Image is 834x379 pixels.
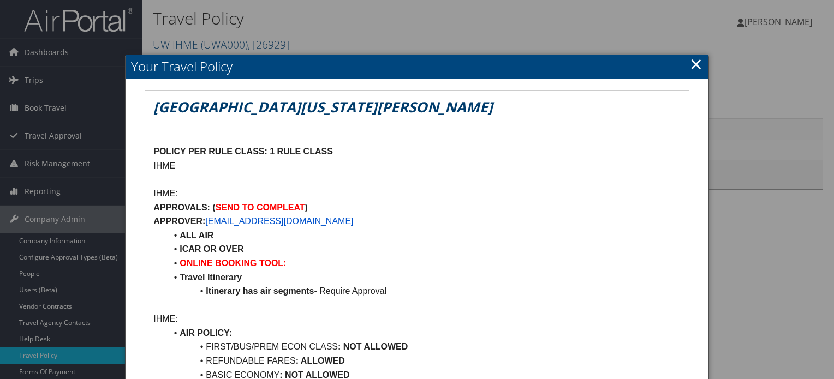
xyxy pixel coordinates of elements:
h2: Your Travel Policy [126,55,708,79]
strong: ONLINE BOOKING TOOL: [180,258,286,268]
strong: APPROVER: [153,216,205,226]
p: IHME: [153,312,681,326]
strong: AIR POLICY: [180,328,232,338]
strong: ICAR OR OVER [180,244,243,254]
li: FIRST/BUS/PREM ECON CLASS [166,340,681,354]
strong: APPROVALS: ( [153,203,215,212]
u: POLICY PER RULE CLASS: 1 RULE CLASS [153,147,333,156]
strong: Travel Itinerary [180,273,242,282]
strong: : NOT ALLOWED [338,342,408,351]
strong: : ALLOWED [296,356,345,365]
p: IHME: [153,187,681,201]
p: IHME [153,159,681,173]
em: [GEOGRAPHIC_DATA][US_STATE][PERSON_NAME] [153,97,493,117]
strong: SEND TO COMPLEAT [216,203,305,212]
strong: Itinerary has air segments [206,286,314,296]
a: [EMAIL_ADDRESS][DOMAIN_NAME] [205,216,353,226]
li: - Require Approval [166,284,681,298]
li: REFUNDABLE FARES [166,354,681,368]
strong: ) [305,203,308,212]
strong: ALL AIR [180,231,213,240]
a: Close [690,53,702,75]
